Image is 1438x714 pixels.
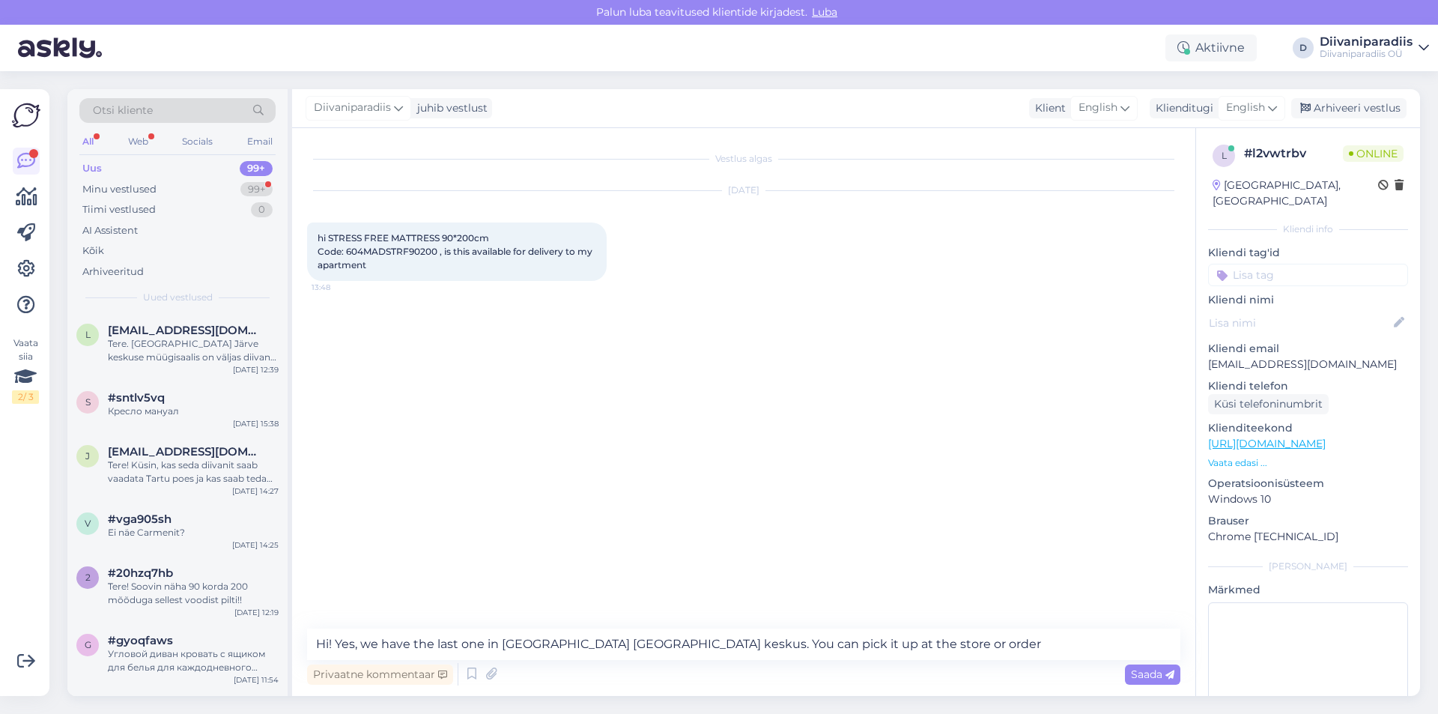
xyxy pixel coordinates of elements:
[232,539,279,551] div: [DATE] 14:25
[240,161,273,176] div: 99+
[1131,668,1174,681] span: Saada
[1208,476,1408,491] p: Operatsioonisüsteem
[1208,491,1408,507] p: Windows 10
[1208,513,1408,529] p: Brauser
[1208,394,1329,414] div: Küsi telefoninumbrit
[1293,37,1314,58] div: D
[1208,292,1408,308] p: Kliendi nimi
[411,100,488,116] div: juhib vestlust
[1029,100,1066,116] div: Klient
[233,364,279,375] div: [DATE] 12:39
[1208,582,1408,598] p: Märkmed
[307,629,1180,660] textarea: Hi! Yes, we have the last one in [GEOGRAPHIC_DATA] [GEOGRAPHIC_DATA] keskus. You can pick it up a...
[143,291,213,304] span: Uued vestlused
[82,161,102,176] div: Uus
[251,202,273,217] div: 0
[318,232,595,270] span: hi STRESS FREE MATTRESS 90*200cm Code: 604MADSTRF90200 , is this available for delivery to my apa...
[12,336,39,404] div: Vaata siia
[307,152,1180,166] div: Vestlus algas
[1150,100,1213,116] div: Klienditugi
[82,243,104,258] div: Kõik
[12,390,39,404] div: 2 / 3
[1208,223,1408,236] div: Kliendi info
[125,132,151,151] div: Web
[244,132,276,151] div: Email
[108,405,279,418] div: Кресло мануал
[1208,341,1408,357] p: Kliendi email
[1208,560,1408,573] div: [PERSON_NAME]
[85,396,91,408] span: s
[108,459,279,485] div: Tere! Küsin, kas seda diivanit saab vaadata Tartu poes ja kas saab teda tellida teises värvis?NUR...
[312,282,368,293] span: 13:48
[1320,36,1429,60] a: DiivaniparadiisDiivaniparadiis OÜ
[79,132,97,151] div: All
[108,445,264,459] span: julixpov@yandex.ru
[1226,100,1265,116] span: English
[807,5,842,19] span: Luba
[108,324,264,337] span: lillepold.mari@gmail.com
[108,580,279,607] div: Tere! Soovin näha 90 korda 200 mõõduga sellest voodist pilti!!
[1222,150,1227,161] span: l
[1208,529,1408,545] p: Chrome [TECHNICAL_ID]
[307,665,453,685] div: Privaatne kommentaar
[108,634,173,647] span: #gyoqfaws
[1208,264,1408,286] input: Lisa tag
[233,418,279,429] div: [DATE] 15:38
[179,132,216,151] div: Socials
[85,329,91,340] span: l
[82,223,138,238] div: AI Assistent
[1078,100,1117,116] span: English
[1213,178,1378,209] div: [GEOGRAPHIC_DATA], [GEOGRAPHIC_DATA]
[1320,36,1413,48] div: Diivaniparadiis
[1209,315,1391,331] input: Lisa nimi
[93,103,153,118] span: Otsi kliente
[85,450,90,462] span: j
[307,184,1180,197] div: [DATE]
[240,182,273,197] div: 99+
[1165,34,1257,61] div: Aktiivne
[1320,48,1413,60] div: Diivaniparadiis OÜ
[1208,420,1408,436] p: Klienditeekond
[1244,145,1343,163] div: # l2vwtrbv
[108,512,172,526] span: #vga905sh
[234,607,279,618] div: [DATE] 12:19
[82,182,157,197] div: Minu vestlused
[1208,245,1408,261] p: Kliendi tag'id
[1208,378,1408,394] p: Kliendi telefon
[234,674,279,686] div: [DATE] 11:54
[1208,357,1408,372] p: [EMAIL_ADDRESS][DOMAIN_NAME]
[232,485,279,497] div: [DATE] 14:27
[108,526,279,539] div: Ei näe Carmenit?
[314,100,391,116] span: Diivaniparadiis
[12,101,40,130] img: Askly Logo
[85,639,91,650] span: g
[108,337,279,364] div: Tere. [GEOGRAPHIC_DATA] Järve keskuse müügisaalis on väljas diivan nimega MAURO. Kas see on ainuk...
[1291,98,1407,118] div: Arhiveeri vestlus
[82,202,156,217] div: Tiimi vestlused
[1343,145,1404,162] span: Online
[85,518,91,529] span: v
[108,391,165,405] span: #sntlv5vq
[108,566,173,580] span: #20hzq7hb
[1208,437,1326,450] a: [URL][DOMAIN_NAME]
[108,647,279,674] div: Угловой диван кровать с ящиком для белья для каждодневного использования
[85,572,91,583] span: 2
[82,264,144,279] div: Arhiveeritud
[1208,456,1408,470] p: Vaata edasi ...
